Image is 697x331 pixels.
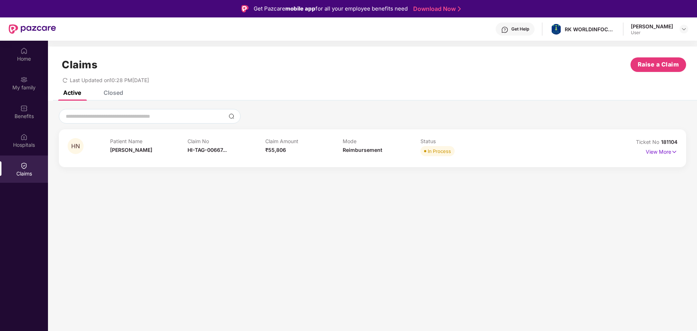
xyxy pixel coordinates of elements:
p: Claim Amount [265,138,343,144]
span: HI-TAG-00667... [188,147,227,153]
span: redo [63,77,68,83]
p: Status [420,138,498,144]
img: Stroke [458,5,461,13]
span: Last Updated on 10:28 PM[DATE] [70,77,149,83]
img: svg+xml;base64,PHN2ZyBpZD0iU2VhcmNoLTMyeDMyIiB4bWxucz0iaHR0cDovL3d3dy53My5vcmcvMjAwMC9zdmciIHdpZH... [229,113,234,119]
img: svg+xml;base64,PHN2ZyB4bWxucz0iaHR0cDovL3d3dy53My5vcmcvMjAwMC9zdmciIHdpZHRoPSIxNyIgaGVpZ2h0PSIxNy... [671,148,677,156]
img: New Pazcare Logo [9,24,56,34]
span: ₹55,806 [265,147,286,153]
img: svg+xml;base64,PHN2ZyBpZD0iSG9zcGl0YWxzIiB4bWxucz0iaHR0cDovL3d3dy53My5vcmcvMjAwMC9zdmciIHdpZHRoPS... [20,133,28,141]
h1: Claims [62,58,97,71]
div: [PERSON_NAME] [631,23,673,30]
p: Mode [343,138,420,144]
div: User [631,30,673,36]
img: whatsapp%20image%202024-01-05%20at%2011.24.52%20am.jpeg [551,24,561,35]
div: In Process [428,148,451,155]
img: svg+xml;base64,PHN2ZyBpZD0iQ2xhaW0iIHhtbG5zPSJodHRwOi8vd3d3LnczLm9yZy8yMDAwL3N2ZyIgd2lkdGg9IjIwIi... [20,162,28,169]
span: Ticket No [636,139,661,145]
img: Logo [241,5,249,12]
p: Patient Name [110,138,188,144]
span: 181104 [661,139,677,145]
img: svg+xml;base64,PHN2ZyBpZD0iQmVuZWZpdHMiIHhtbG5zPSJodHRwOi8vd3d3LnczLm9yZy8yMDAwL3N2ZyIgd2lkdGg9Ij... [20,105,28,112]
span: [PERSON_NAME] [110,147,152,153]
img: svg+xml;base64,PHN2ZyBpZD0iRHJvcGRvd24tMzJ4MzIiIHhtbG5zPSJodHRwOi8vd3d3LnczLm9yZy8yMDAwL3N2ZyIgd2... [681,26,687,32]
strong: mobile app [285,5,315,12]
div: Get Pazcare for all your employee benefits need [254,4,408,13]
img: svg+xml;base64,PHN2ZyBpZD0iSGVscC0zMngzMiIgeG1sbnM9Imh0dHA6Ly93d3cudzMub3JnLzIwMDAvc3ZnIiB3aWR0aD... [501,26,508,33]
button: Raise a Claim [630,57,686,72]
img: svg+xml;base64,PHN2ZyB3aWR0aD0iMjAiIGhlaWdodD0iMjAiIHZpZXdCb3g9IjAgMCAyMCAyMCIgZmlsbD0ibm9uZSIgeG... [20,76,28,83]
span: Raise a Claim [638,60,679,69]
img: svg+xml;base64,PHN2ZyBpZD0iSG9tZSIgeG1sbnM9Imh0dHA6Ly93d3cudzMub3JnLzIwMDAvc3ZnIiB3aWR0aD0iMjAiIG... [20,47,28,55]
span: HN [71,143,80,149]
div: Closed [104,89,123,96]
p: View More [646,146,677,156]
span: Reimbursement [343,147,382,153]
div: Active [63,89,81,96]
a: Download Now [413,5,459,13]
div: Get Help [511,26,529,32]
div: RK WORLDINFOCOM PRIVATE LIMITED [565,26,616,33]
p: Claim No [188,138,265,144]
